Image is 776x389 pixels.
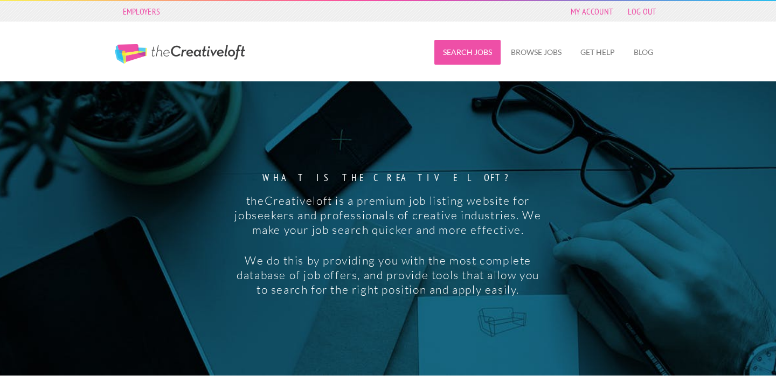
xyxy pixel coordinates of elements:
[625,40,662,65] a: Blog
[434,40,501,65] a: Search Jobs
[232,253,543,297] p: We do this by providing you with the most complete database of job offers, and provide tools that...
[117,4,166,19] a: Employers
[622,4,661,19] a: Log Out
[232,193,543,237] p: theCreativeloft is a premium job listing website for jobseekers and professionals of creative ind...
[502,40,570,65] a: Browse Jobs
[232,173,543,183] strong: What is the creative loft?
[572,40,623,65] a: Get Help
[565,4,618,19] a: My Account
[115,44,245,64] a: The Creative Loft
